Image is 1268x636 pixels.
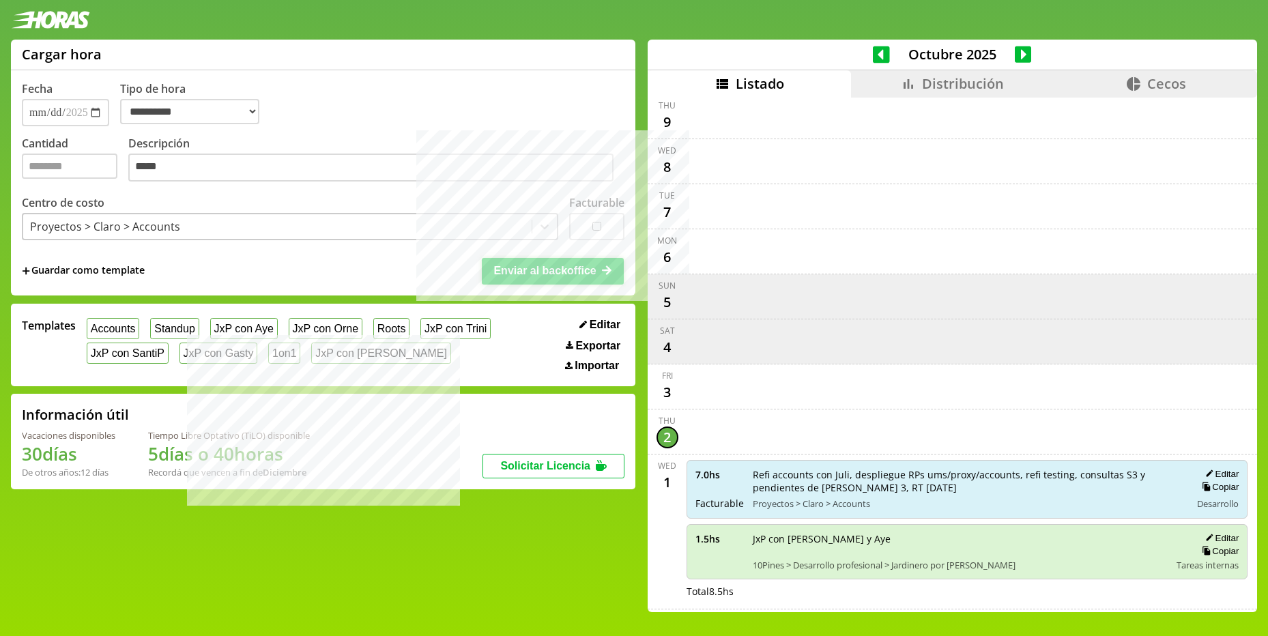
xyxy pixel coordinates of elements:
[22,318,76,333] span: Templates
[657,246,678,268] div: 6
[148,466,310,478] div: Recordá que vencen a fin de
[120,81,270,126] label: Tipo de hora
[373,318,409,339] button: Roots
[695,532,743,545] span: 1.5 hs
[753,559,1168,571] span: 10Pines > Desarrollo profesional > Jardinero por [PERSON_NAME]
[659,100,676,111] div: Thu
[311,343,450,364] button: JxP con [PERSON_NAME]
[753,468,1182,494] span: Refi accounts con Juli, despliegue RPs ums/proxy/accounts, refi testing, consultas S3 y pendiente...
[569,195,624,210] label: Facturable
[148,429,310,442] div: Tiempo Libre Optativo (TiLO) disponible
[22,136,128,186] label: Cantidad
[562,339,624,353] button: Exportar
[1201,468,1239,480] button: Editar
[1201,532,1239,544] button: Editar
[482,454,624,478] button: Solicitar Licencia
[922,74,1004,93] span: Distribución
[657,201,678,223] div: 7
[659,280,676,291] div: Sun
[658,145,676,156] div: Wed
[179,343,257,364] button: JxP con Gasty
[657,291,678,313] div: 5
[657,381,678,403] div: 3
[1147,74,1186,93] span: Cecos
[1198,481,1239,493] button: Copiar
[658,460,676,472] div: Wed
[695,468,743,481] span: 7.0 hs
[128,154,614,182] textarea: Descripción
[753,532,1168,545] span: JxP con [PERSON_NAME] y Aye
[120,99,259,124] select: Tipo de hora
[22,405,129,424] h2: Información útil
[22,263,30,278] span: +
[148,442,310,466] h1: 5 días o 40 horas
[30,219,180,234] div: Proyectos > Claro > Accounts
[210,318,278,339] button: JxP con Aye
[890,45,1015,63] span: Octubre 2025
[87,318,139,339] button: Accounts
[268,343,300,364] button: 1on1
[1177,559,1239,571] span: Tareas internas
[1198,545,1239,557] button: Copiar
[263,466,306,478] b: Diciembre
[687,585,1248,598] div: Total 8.5 hs
[500,460,590,472] span: Solicitar Licencia
[22,81,53,96] label: Fecha
[736,74,784,93] span: Listado
[659,415,676,427] div: Thu
[657,336,678,358] div: 4
[657,235,677,246] div: Mon
[657,156,678,178] div: 8
[22,45,102,63] h1: Cargar hora
[482,258,624,284] button: Enviar al backoffice
[657,111,678,133] div: 9
[22,195,104,210] label: Centro de costo
[22,442,115,466] h1: 30 días
[662,370,673,381] div: Fri
[493,265,596,276] span: Enviar al backoffice
[1197,497,1239,510] span: Desarrollo
[753,497,1182,510] span: Proyectos > Claro > Accounts
[657,427,678,448] div: 2
[575,318,624,332] button: Editar
[657,472,678,493] div: 1
[420,318,491,339] button: JxP con Trini
[289,318,362,339] button: JxP con Orne
[22,154,117,179] input: Cantidad
[22,263,145,278] span: +Guardar como template
[150,318,199,339] button: Standup
[590,319,620,331] span: Editar
[659,190,675,201] div: Tue
[11,11,90,29] img: logotipo
[660,325,675,336] div: Sat
[695,497,743,510] span: Facturable
[87,343,169,364] button: JxP con SantiP
[22,429,115,442] div: Vacaciones disponibles
[575,340,620,352] span: Exportar
[128,136,624,186] label: Descripción
[575,360,619,372] span: Importar
[22,466,115,478] div: De otros años: 12 días
[648,98,1257,610] div: scrollable content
